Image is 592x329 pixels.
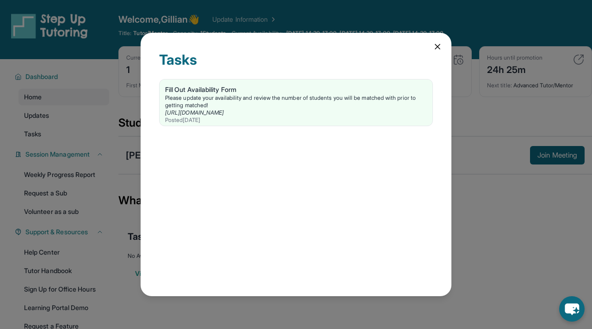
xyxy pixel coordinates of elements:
button: chat-button [559,296,585,322]
div: Please update your availability and review the number of students you will be matched with prior ... [165,94,427,109]
a: [URL][DOMAIN_NAME] [165,109,224,116]
div: Tasks [159,51,433,79]
div: Fill Out Availability Form [165,85,427,94]
div: Posted [DATE] [165,116,427,124]
a: Fill Out Availability FormPlease update your availability and review the number of students you w... [160,79,432,126]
